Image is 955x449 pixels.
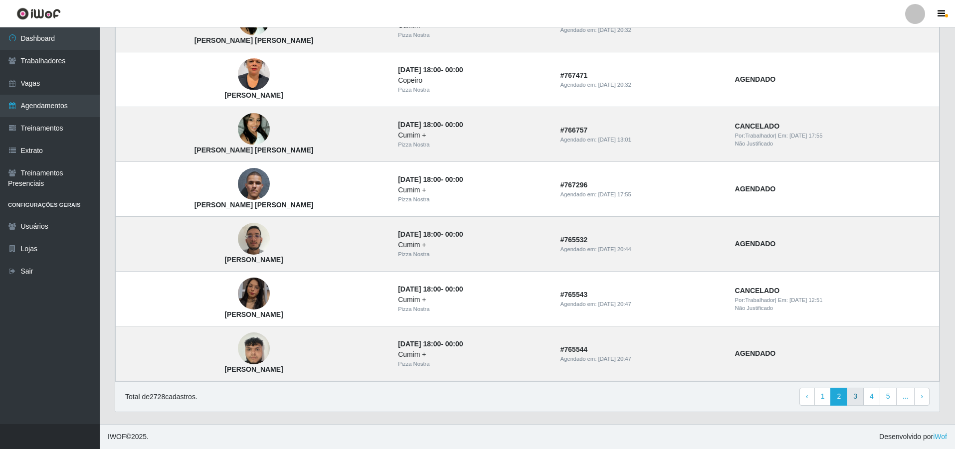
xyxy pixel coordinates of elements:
[398,31,548,39] div: Pizza Nostra
[735,185,776,193] strong: AGENDADO
[799,388,930,406] nav: pagination
[224,91,283,99] strong: [PERSON_NAME]
[398,121,463,129] strong: -
[398,175,463,183] strong: -
[560,245,723,254] div: Agendado em:
[224,256,283,264] strong: [PERSON_NAME]
[560,300,723,308] div: Agendado em:
[560,291,587,299] strong: # 765543
[445,285,463,293] time: 00:00
[445,121,463,129] time: 00:00
[194,36,314,44] strong: [PERSON_NAME] [PERSON_NAME]
[238,218,270,260] img: Jhonata Henrique Matias de Araújo
[238,265,270,322] img: Maria Eduarda Silva
[735,296,933,304] div: | Em:
[445,230,463,238] time: 00:00
[398,130,548,141] div: Cumim +
[735,304,933,312] div: Não Justificado
[598,191,631,197] time: [DATE] 17:55
[238,46,270,103] img: Márcia Cristina Gomes
[914,388,930,406] a: Next
[398,295,548,305] div: Cumim +
[814,388,831,406] a: 1
[398,185,548,195] div: Cumim +
[799,388,815,406] a: Previous
[194,201,314,209] strong: [PERSON_NAME] [PERSON_NAME]
[398,285,463,293] strong: -
[398,175,441,183] time: [DATE] 18:00
[238,327,270,370] img: Samuel Carlos da Silva
[933,433,947,441] a: iWof
[789,133,822,139] time: [DATE] 17:55
[398,340,441,348] time: [DATE] 18:00
[398,230,441,238] time: [DATE] 18:00
[398,66,463,74] strong: -
[598,27,631,33] time: [DATE] 20:32
[921,392,923,400] span: ›
[560,81,723,89] div: Agendado em:
[108,432,149,442] span: © 2025 .
[445,340,463,348] time: 00:00
[398,340,463,348] strong: -
[896,388,915,406] a: ...
[398,240,548,250] div: Cumim +
[398,121,441,129] time: [DATE] 18:00
[445,66,463,74] time: 00:00
[398,250,548,259] div: Pizza Nostra
[598,82,631,88] time: [DATE] 20:32
[16,7,61,20] img: CoreUI Logo
[598,301,631,307] time: [DATE] 20:47
[398,349,548,360] div: Cumim +
[398,285,441,293] time: [DATE] 18:00
[224,310,283,318] strong: [PERSON_NAME]
[735,122,779,130] strong: CANCELADO
[830,388,847,406] a: 2
[194,146,314,154] strong: [PERSON_NAME] [PERSON_NAME]
[735,75,776,83] strong: AGENDADO
[238,101,270,158] img: Janeide da Silva Freitas
[398,141,548,149] div: Pizza Nostra
[598,137,631,143] time: [DATE] 13:01
[789,297,822,303] time: [DATE] 12:51
[560,355,723,363] div: Agendado em:
[560,236,587,244] strong: # 765532
[560,26,723,34] div: Agendado em:
[108,433,126,441] span: IWOF
[879,432,947,442] span: Desenvolvido por
[398,66,441,74] time: [DATE] 18:00
[560,71,587,79] strong: # 767471
[398,195,548,204] div: Pizza Nostra
[560,190,723,199] div: Agendado em:
[398,305,548,313] div: Pizza Nostra
[398,230,463,238] strong: -
[735,133,775,139] span: Por: Trabalhador
[863,388,880,406] a: 4
[398,86,548,94] div: Pizza Nostra
[398,360,548,368] div: Pizza Nostra
[735,287,779,295] strong: CANCELADO
[806,392,808,400] span: ‹
[224,365,283,373] strong: [PERSON_NAME]
[560,181,587,189] strong: # 767296
[598,356,631,362] time: [DATE] 20:47
[125,392,197,402] p: Total de 2728 cadastros.
[735,140,933,148] div: Não Justificado
[560,126,587,134] strong: # 766757
[560,136,723,144] div: Agendado em:
[735,297,775,303] span: Por: Trabalhador
[398,75,548,86] div: Copeiro
[735,349,776,357] strong: AGENDADO
[735,132,933,140] div: | Em:
[560,345,587,353] strong: # 765544
[735,240,776,248] strong: AGENDADO
[445,175,463,183] time: 00:00
[880,388,897,406] a: 5
[238,156,270,213] img: BRUNO MARCELINO NOBREGA DE ALCANTARA
[847,388,864,406] a: 3
[598,246,631,252] time: [DATE] 20:44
